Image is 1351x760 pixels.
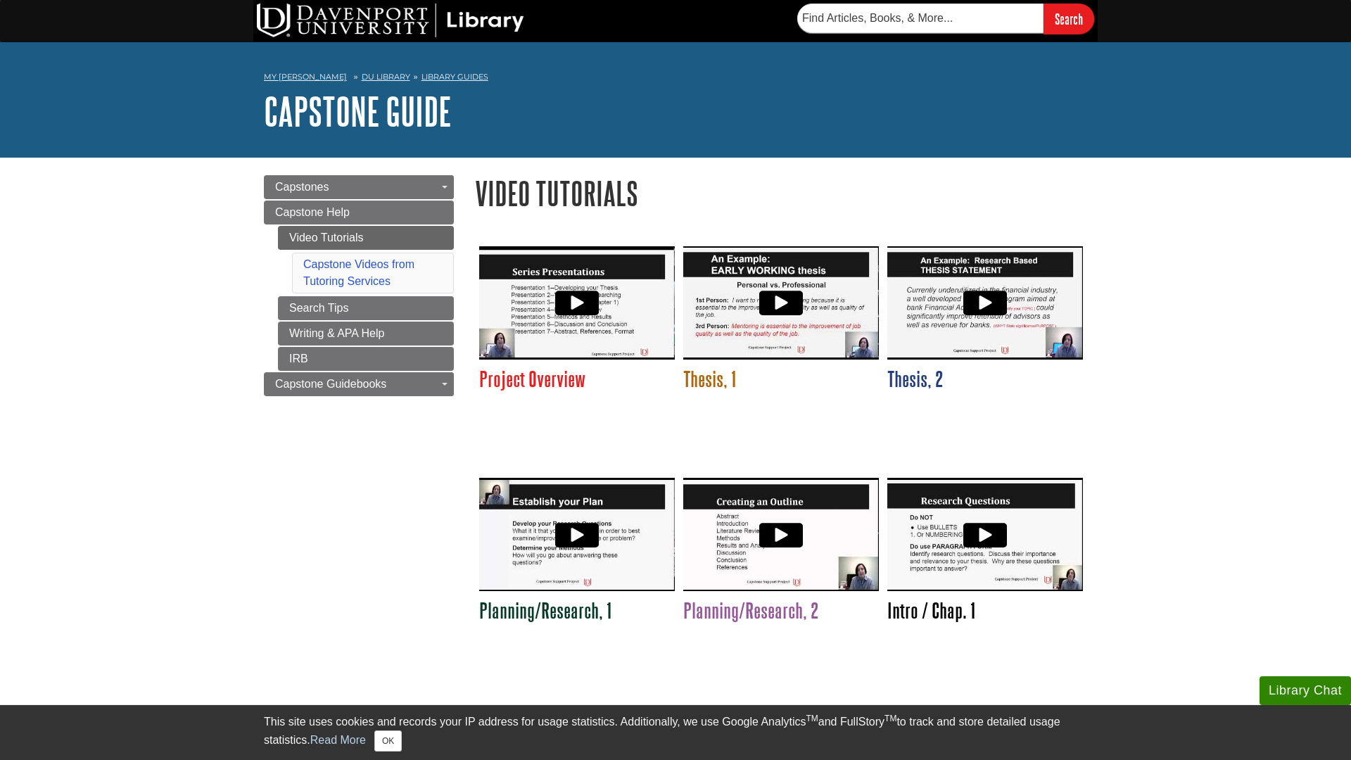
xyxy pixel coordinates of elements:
img: hqdefault.jpg [479,229,674,376]
a: Capstone Videos from Tutoring Services [303,258,414,287]
div: Guide Page Menu [264,175,454,396]
nav: breadcrumb [264,68,1087,90]
img: hqdefault.jpg [887,229,1082,376]
h3: Intro / Chap. 1 [887,598,1082,623]
div: Project Overview [479,246,674,360]
form: Searches DU Library's articles, books, and more [797,4,1094,34]
h1: Video Tutorials [475,175,1087,211]
a: My [PERSON_NAME] [264,71,347,83]
a: IRB [278,347,454,371]
div: Planning and Research, Part 2 [683,478,878,591]
span: Capstones [275,181,329,193]
a: Capstones [264,175,454,199]
h3: Project Overview [479,367,674,391]
h3: Thesis, 1 [683,367,878,391]
a: Capstone Guide [264,89,452,133]
a: Capstone Help [264,201,454,224]
sup: TM [806,714,818,723]
div: Thesis, Part 2 [887,246,1082,360]
img: hqdefault.jpg [683,462,878,608]
a: Video Tutorials [278,226,454,250]
span: Capstone Help [275,206,350,218]
a: Writing & APA Help [278,322,454,346]
a: Library Guides [421,72,488,82]
a: Read More [310,734,366,746]
sup: TM [884,714,896,723]
img: hqdefault.jpg [479,462,674,608]
div: Introduction (Chapter 1) [887,478,1082,591]
div: Thesis, Part 1 [683,246,878,360]
button: Library Chat [1260,676,1351,705]
span: Capstone Guidebooks [275,378,386,390]
input: Search [1044,4,1094,34]
img: DU Library [257,4,524,37]
input: Find Articles, Books, & More... [797,4,1044,33]
h3: Planning/Research, 1 [479,598,674,623]
button: Close [374,730,402,752]
h3: Thesis, 2 [887,367,1082,391]
div: This site uses cookies and records your IP address for usage statistics. Additionally, we use Goo... [264,714,1087,752]
img: hqdefault.jpg [887,462,1082,608]
a: Capstone Guidebooks [264,372,454,396]
h3: Planning/Research, 2 [683,598,878,623]
a: Search Tips [278,296,454,320]
img: hqdefault.jpg [683,229,878,376]
div: Planning & Research, Part 1 [479,478,674,591]
a: DU Library [362,72,410,82]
